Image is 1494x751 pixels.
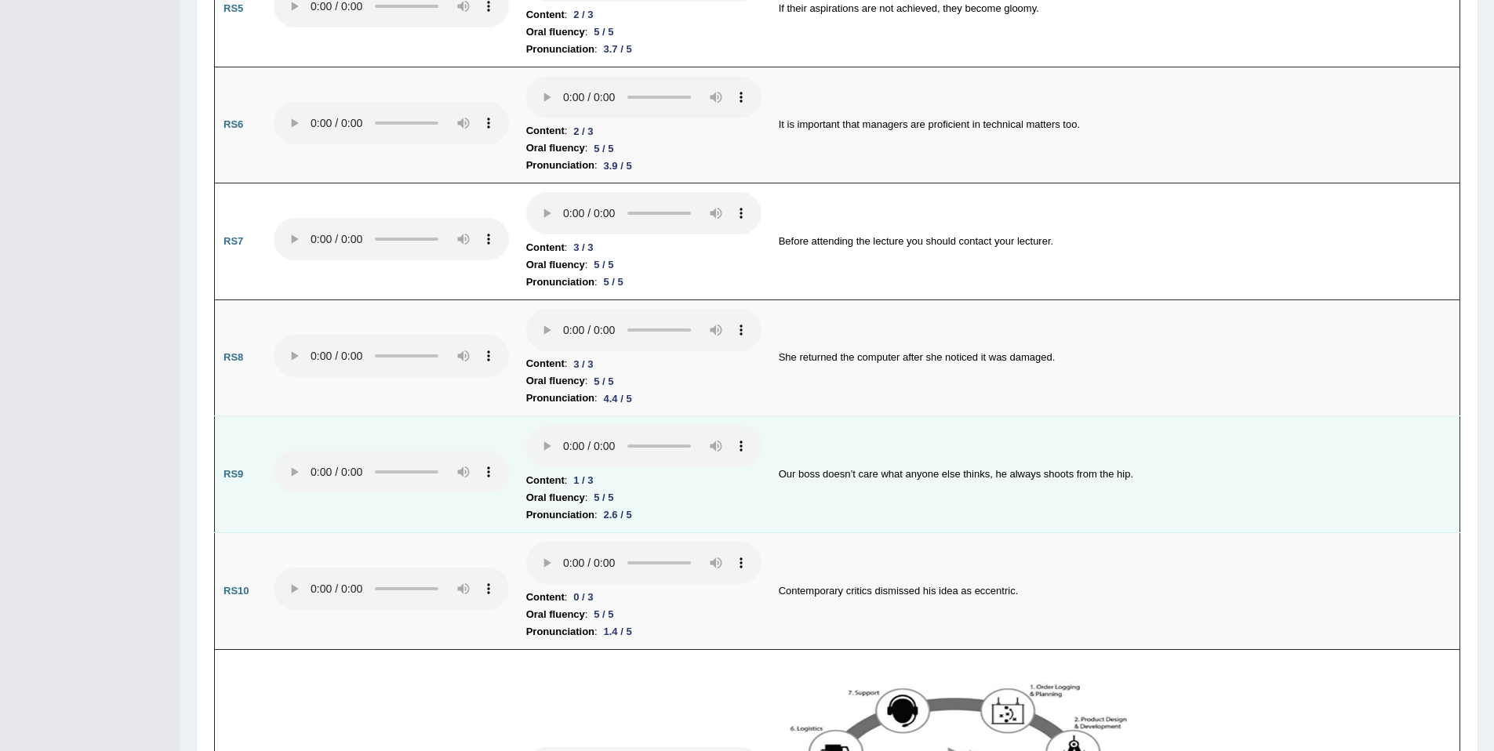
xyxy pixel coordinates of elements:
div: 5 / 5 [587,140,620,157]
b: Oral fluency [526,372,585,390]
li: : [526,489,762,506]
li: : [526,372,762,390]
li: : [526,589,762,606]
b: RS9 [224,468,243,480]
b: RS7 [224,235,243,247]
b: Oral fluency [526,606,585,623]
b: RS6 [224,118,243,130]
li: : [526,140,762,157]
td: Before attending the lecture you should contact your lecturer. [770,183,1460,300]
div: 4.4 / 5 [598,390,638,407]
div: 1 / 3 [567,472,599,488]
li: : [526,157,762,174]
li: : [526,390,762,407]
td: It is important that managers are proficient in technical matters too. [770,67,1460,183]
b: Content [526,589,565,606]
div: 5 / 5 [587,606,620,622]
div: 3 / 3 [567,239,599,256]
b: Content [526,6,565,24]
b: Oral fluency [526,24,585,41]
div: 5 / 5 [587,256,620,273]
div: 1.4 / 5 [598,623,638,640]
div: 3 / 3 [567,356,599,372]
li: : [526,41,762,58]
b: Pronunciation [526,506,594,524]
li: : [526,24,762,41]
b: RS8 [224,351,243,363]
li: : [526,274,762,291]
b: Pronunciation [526,157,594,174]
div: 2 / 3 [567,6,599,23]
b: Oral fluency [526,256,585,274]
li: : [526,606,762,623]
div: 2.6 / 5 [598,506,638,523]
b: Content [526,355,565,372]
div: 0 / 3 [567,589,599,605]
li: : [526,506,762,524]
b: Pronunciation [526,41,594,58]
div: 5 / 5 [587,489,620,506]
li: : [526,623,762,640]
li: : [526,256,762,274]
b: Content [526,122,565,140]
td: She returned the computer after she noticed it was damaged. [770,299,1460,416]
li: : [526,472,762,489]
li: : [526,355,762,372]
b: Oral fluency [526,140,585,157]
b: Pronunciation [526,390,594,407]
b: Pronunciation [526,274,594,291]
b: Content [526,239,565,256]
div: 3.9 / 5 [598,158,638,174]
li: : [526,6,762,24]
li: : [526,239,762,256]
div: 2 / 3 [567,123,599,140]
div: 5 / 5 [587,373,620,390]
b: RS10 [224,585,249,597]
b: Pronunciation [526,623,594,640]
li: : [526,122,762,140]
td: Contemporary critics dismissed his idea as eccentric. [770,533,1460,650]
div: 5 / 5 [598,274,630,290]
b: Content [526,472,565,489]
b: Oral fluency [526,489,585,506]
b: RS5 [224,2,243,14]
div: 3.7 / 5 [598,41,638,57]
div: 5 / 5 [587,24,620,40]
td: Our boss doesn’t care what anyone else thinks, he always shoots from the hip. [770,416,1460,533]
